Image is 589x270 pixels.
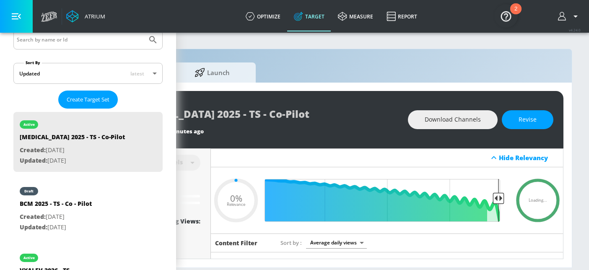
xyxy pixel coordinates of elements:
[502,110,553,129] button: Revise
[17,34,144,45] input: Search by name or Id
[24,189,34,193] div: draft
[20,200,92,212] div: BCM 2025 - TS - Co - Pilot
[67,95,109,104] span: Create Target Set
[408,110,498,129] button: Download Channels
[331,1,380,31] a: measure
[13,112,163,172] div: active[MEDICAL_DATA] 2025 - TS - Co-PilotCreated:[DATE]Updated:[DATE]
[81,13,105,20] div: Atrium
[494,4,518,28] button: Open Resource Center, 2 new notifications
[270,179,504,222] input: Final Threshold
[20,146,46,154] span: Created:
[280,239,302,247] span: Sort by
[20,156,125,166] p: [DATE]
[20,213,46,221] span: Created:
[569,28,581,32] span: v 4.24.0
[211,148,563,167] div: Hide Relevancy
[306,237,367,248] div: Average daily views
[239,1,287,31] a: optimize
[215,239,257,247] h6: Content Filter
[514,9,517,20] div: 2
[499,153,558,162] div: Hide Relevancy
[425,114,481,125] span: Download Channels
[19,70,40,77] div: Updated
[287,1,331,31] a: Target
[58,91,118,109] button: Create Target Set
[23,256,35,260] div: active
[130,70,144,77] span: latest
[20,156,47,164] span: Updated:
[380,1,424,31] a: Report
[519,114,537,125] span: Revise
[529,198,547,202] span: Loading...
[230,194,242,202] span: 0%
[13,179,163,239] div: draftBCM 2025 - TS - Co - PilotCreated:[DATE]Updated:[DATE]
[130,127,400,135] div: Last Updated:
[180,62,244,83] span: Launch
[20,223,47,231] span: Updated:
[20,212,92,222] p: [DATE]
[20,145,125,156] p: [DATE]
[20,222,92,233] p: [DATE]
[24,60,42,65] label: Sort By
[20,133,125,145] div: [MEDICAL_DATA] 2025 - TS - Co-Pilot
[23,122,35,127] div: active
[164,127,204,135] span: 4 minutes ago
[227,202,245,207] span: Relevance
[66,10,105,23] a: Atrium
